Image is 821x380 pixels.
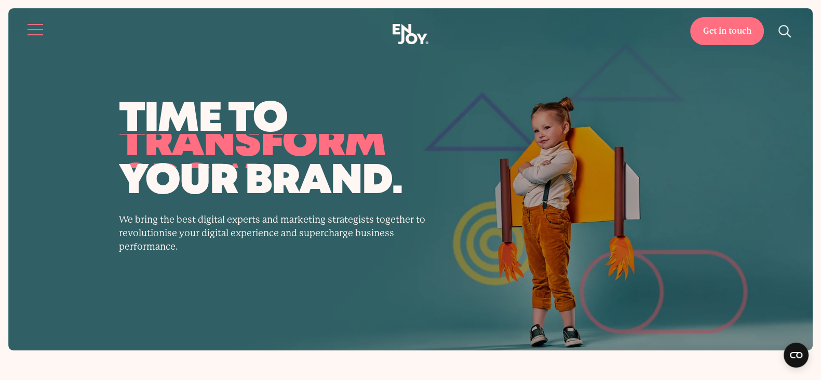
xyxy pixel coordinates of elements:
[784,343,809,368] button: Open CMP widget
[119,127,385,161] span: transform
[25,19,47,40] button: Site navigation
[774,20,796,42] button: Site search
[690,17,764,45] a: Get in touch
[119,168,703,196] span: your brand.
[119,105,703,134] span: time to
[119,213,430,253] p: We bring the best digital experts and marketing strategists together to revolutionise your digita...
